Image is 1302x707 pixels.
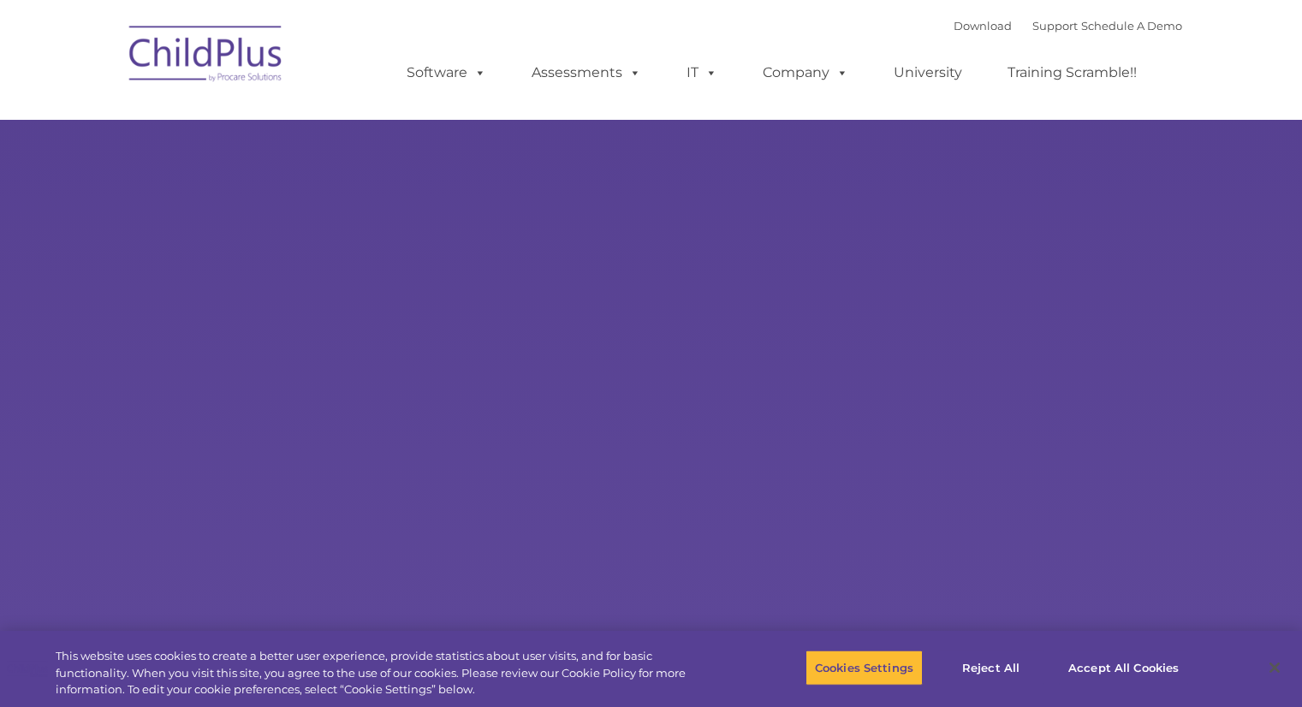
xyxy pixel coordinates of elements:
button: Close [1256,649,1293,686]
a: IT [669,56,734,90]
a: Software [389,56,503,90]
a: Company [746,56,865,90]
img: ChildPlus by Procare Solutions [121,14,292,99]
a: Assessments [514,56,658,90]
div: This website uses cookies to create a better user experience, provide statistics about user visit... [56,648,716,698]
a: Schedule A Demo [1081,19,1182,33]
a: University [877,56,979,90]
button: Accept All Cookies [1059,650,1188,686]
font: | [954,19,1182,33]
a: Download [954,19,1012,33]
button: Reject All [937,650,1044,686]
a: Training Scramble!! [990,56,1154,90]
button: Cookies Settings [806,650,923,686]
a: Support [1032,19,1078,33]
